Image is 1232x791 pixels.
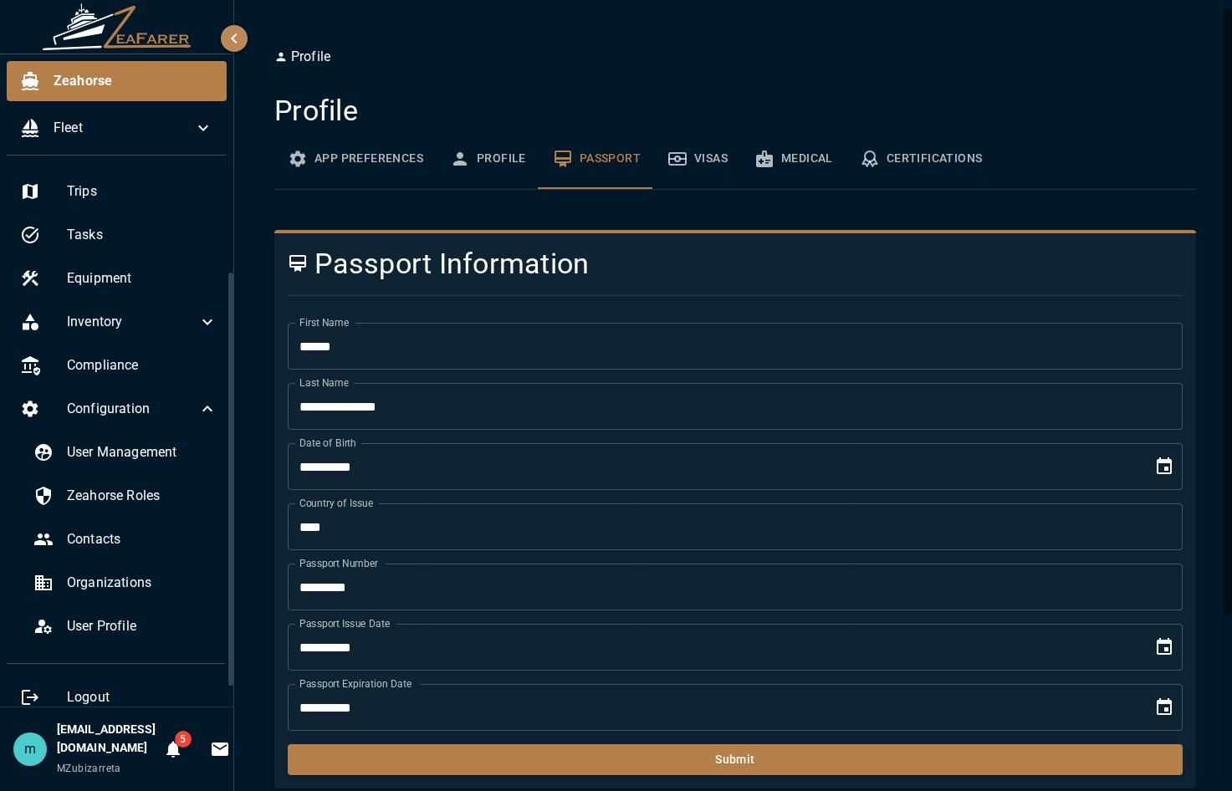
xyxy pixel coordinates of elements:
[42,3,192,50] img: ZeaFarer Logo
[274,129,437,189] button: App Preferences
[54,71,213,91] span: Zeahorse
[67,399,197,419] span: Configuration
[741,129,846,189] button: Medical
[299,616,390,630] label: Passport Issue Date
[1148,630,1181,664] button: Choose date, selected date is Nov 4, 2024
[274,94,1196,129] h4: Profile
[539,129,654,189] button: Passport
[54,118,193,138] span: Fleet
[156,732,190,766] button: Notifications
[20,432,231,472] div: User Management
[299,315,349,329] label: First Name
[288,247,1031,282] h4: Passport Information
[67,181,217,202] span: Trips
[67,486,217,506] span: Zeahorse Roles
[7,171,231,212] div: Trips
[7,345,231,385] div: Compliance
[299,496,373,510] label: Country of Issue
[299,436,356,450] label: Date of Birth
[274,47,330,67] p: Profile
[7,215,231,255] div: Tasks
[437,129,539,189] button: Profile
[20,563,231,603] div: Organizations
[7,677,231,717] div: Logout
[1148,691,1181,724] button: Choose date, selected date is Feb 23, 2028
[654,129,741,189] button: Visas
[7,108,227,148] div: Fleet
[7,258,231,299] div: Equipment
[1148,450,1181,483] button: Choose date, selected date is Nov 4, 2024
[20,519,231,559] div: Contacts
[846,129,996,189] button: Certifications
[67,268,217,288] span: Equipment
[299,676,412,691] label: Passport Expiration Date
[67,225,217,245] span: Tasks
[175,731,192,748] span: 5
[13,732,47,766] div: m
[288,744,1183,775] button: Submit
[299,375,349,390] label: Last Name
[67,616,217,636] span: User Profile
[67,687,217,707] span: Logout
[57,763,121,774] span: MZubizarreta
[57,721,156,758] h6: [EMAIL_ADDRESS][DOMAIN_NAME]
[299,556,378,570] label: Passport Number
[7,302,231,342] div: Inventory
[203,732,237,766] button: Invitations
[67,442,217,462] span: User Management
[67,355,217,375] span: Compliance
[67,529,217,549] span: Contacts
[67,312,197,332] span: Inventory
[7,389,231,429] div: Configuration
[7,61,227,101] div: Zeahorse
[274,129,1196,189] div: basic tabs example
[20,476,231,516] div: Zeahorse Roles
[67,573,217,593] span: Organizations
[20,606,231,646] div: User Profile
